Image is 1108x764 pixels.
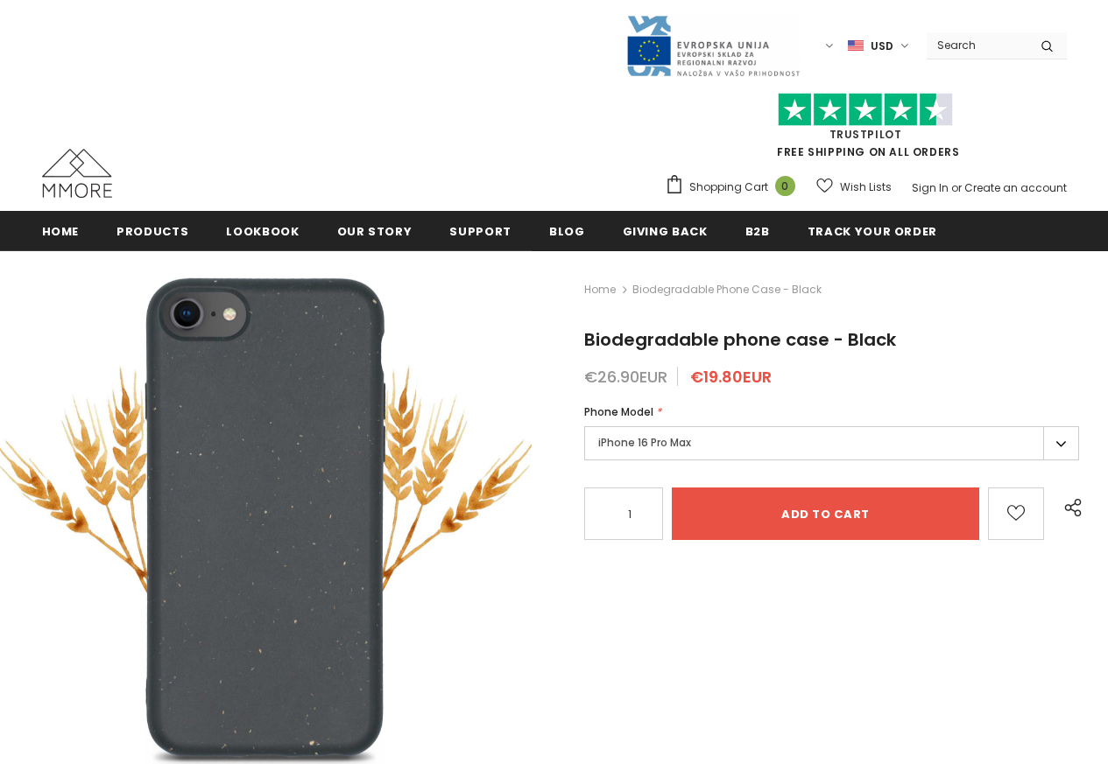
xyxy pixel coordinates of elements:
[584,366,667,388] span: €26.90EUR
[226,211,299,250] a: Lookbook
[625,14,801,78] img: Javni Razpis
[116,211,188,250] a: Products
[829,127,902,142] a: Trustpilot
[549,223,585,240] span: Blog
[964,180,1067,195] a: Create an account
[226,223,299,240] span: Lookbook
[689,179,768,196] span: Shopping Cart
[672,487,979,540] input: Add to cart
[42,149,112,198] img: MMORE Cases
[665,174,804,200] a: Shopping Cart 0
[690,366,772,388] span: €19.80EUR
[840,179,892,196] span: Wish Lists
[808,211,937,250] a: Track your order
[625,38,801,53] a: Javni Razpis
[665,101,1067,159] span: FREE SHIPPING ON ALL ORDERS
[778,93,953,127] img: Trust Pilot Stars
[927,32,1027,58] input: Search Site
[337,211,413,250] a: Our Story
[632,279,822,300] span: Biodegradable phone case - Black
[549,211,585,250] a: Blog
[449,211,512,250] a: support
[584,279,616,300] a: Home
[584,426,1079,460] label: iPhone 16 Pro Max
[912,180,949,195] a: Sign In
[951,180,962,195] span: or
[623,223,708,240] span: Giving back
[623,211,708,250] a: Giving back
[871,38,893,55] span: USD
[775,176,795,196] span: 0
[42,211,80,250] a: Home
[449,223,512,240] span: support
[116,223,188,240] span: Products
[42,223,80,240] span: Home
[745,211,770,250] a: B2B
[584,327,896,352] span: Biodegradable phone case - Black
[848,39,864,53] img: USD
[584,404,653,419] span: Phone Model
[337,223,413,240] span: Our Story
[808,223,937,240] span: Track your order
[816,172,892,202] a: Wish Lists
[745,223,770,240] span: B2B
